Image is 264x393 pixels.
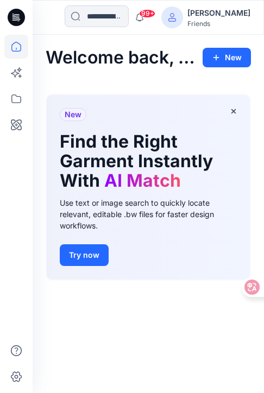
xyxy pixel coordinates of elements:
button: Try now [60,244,109,266]
span: AI Match [104,170,181,191]
button: New [203,48,251,67]
svg: avatar [168,13,177,22]
h2: Welcome back, [PERSON_NAME] [46,48,198,68]
div: Friends [187,20,250,28]
span: 99+ [139,9,155,18]
h1: Find the Right Garment Instantly With [60,132,237,191]
span: New [65,108,81,121]
div: Use text or image search to quickly locate relevant, editable .bw files for faster design workflows. [60,197,237,231]
div: [PERSON_NAME] [187,7,250,20]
